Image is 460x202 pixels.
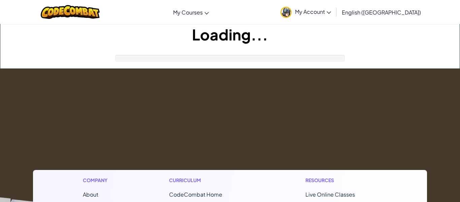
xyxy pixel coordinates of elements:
h1: Resources [305,177,377,184]
a: English ([GEOGRAPHIC_DATA]) [338,3,424,21]
img: avatar [281,7,292,18]
span: English ([GEOGRAPHIC_DATA]) [342,9,421,16]
span: My Courses [173,9,203,16]
a: My Courses [170,3,212,21]
span: My Account [295,8,331,15]
a: About [83,191,98,198]
h1: Loading... [0,24,460,45]
h1: Company [83,177,114,184]
a: My Account [277,1,334,23]
span: CodeCombat Home [169,191,222,198]
h1: Curriculum [169,177,251,184]
img: CodeCombat logo [41,5,100,19]
a: Live Online Classes [305,191,355,198]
